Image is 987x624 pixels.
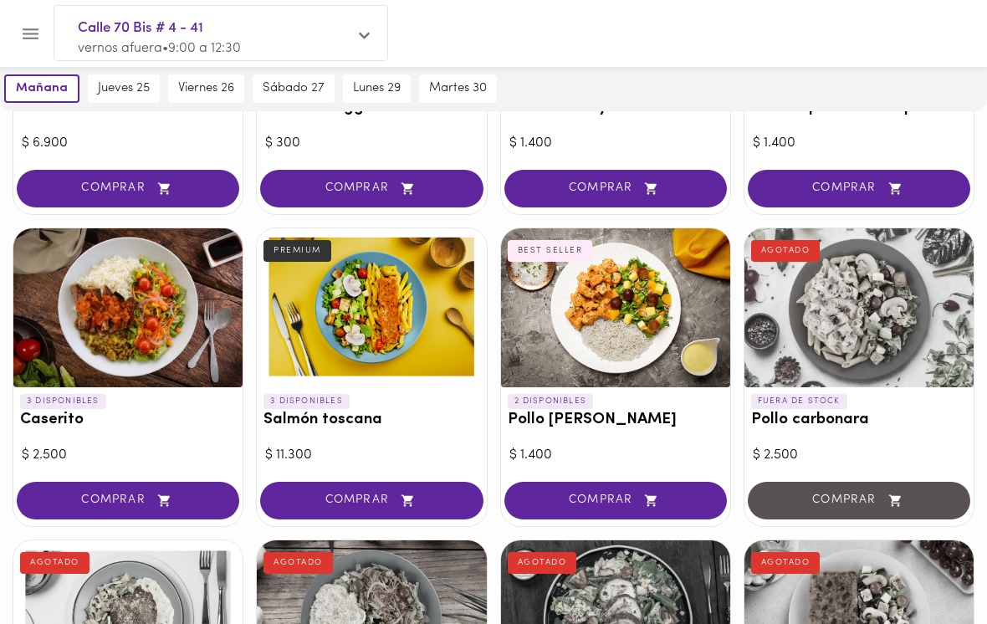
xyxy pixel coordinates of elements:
[751,240,821,262] div: AGOTADO
[508,412,724,429] h3: Pollo [PERSON_NAME]
[353,81,401,96] span: lunes 29
[525,494,706,508] span: COMPRAR
[20,394,106,409] p: 3 DISPONIBLES
[263,552,333,574] div: AGOTADO
[508,240,593,262] div: BEST SELLER
[769,182,949,196] span: COMPRAR
[263,81,325,96] span: sábado 27
[260,170,483,207] button: COMPRAR
[509,446,722,465] div: $ 1.400
[504,170,727,207] button: COMPRAR
[429,81,487,96] span: martes 30
[263,412,479,429] h3: Salmón toscana
[753,446,965,465] div: $ 2.500
[890,527,970,607] iframe: Messagebird Livechat Widget
[501,228,730,387] div: Pollo Tikka Massala
[178,81,234,96] span: viernes 26
[17,482,239,519] button: COMPRAR
[22,134,234,153] div: $ 6.900
[504,482,727,519] button: COMPRAR
[265,446,478,465] div: $ 11.300
[751,394,847,409] p: FUERA DE STOCK
[281,494,462,508] span: COMPRAR
[4,74,79,103] button: mañana
[744,228,974,387] div: Pollo carbonara
[168,74,244,103] button: viernes 26
[281,182,462,196] span: COMPRAR
[16,81,68,96] span: mañana
[10,13,51,54] button: Menu
[20,552,89,574] div: AGOTADO
[38,182,218,196] span: COMPRAR
[78,18,347,39] span: Calle 70 Bis # 4 - 41
[13,228,243,387] div: Caserito
[748,170,970,207] button: COMPRAR
[751,552,821,574] div: AGOTADO
[20,412,236,429] h3: Caserito
[343,74,411,103] button: lunes 29
[508,552,577,574] div: AGOTADO
[38,494,218,508] span: COMPRAR
[88,74,160,103] button: jueves 25
[753,134,965,153] div: $ 1.400
[260,482,483,519] button: COMPRAR
[263,394,350,409] p: 3 DISPONIBLES
[257,228,486,387] div: Salmón toscana
[263,240,331,262] div: PREMIUM
[265,134,478,153] div: $ 300
[509,134,722,153] div: $ 1.400
[525,182,706,196] span: COMPRAR
[78,42,241,55] span: vernos afuera • 9:00 a 12:30
[253,74,335,103] button: sábado 27
[751,412,967,429] h3: Pollo carbonara
[508,394,594,409] p: 2 DISPONIBLES
[22,446,234,465] div: $ 2.500
[17,170,239,207] button: COMPRAR
[98,81,150,96] span: jueves 25
[419,74,497,103] button: martes 30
